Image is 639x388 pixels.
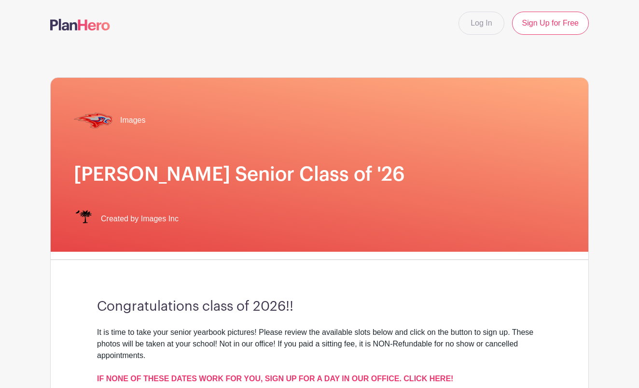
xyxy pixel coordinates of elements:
[512,12,589,35] a: Sign Up for Free
[74,101,112,140] img: hammond%20transp.%20(1).png
[97,299,542,315] h3: Congratulations class of 2026!!
[74,163,565,186] h1: [PERSON_NAME] Senior Class of '26
[97,374,453,383] a: IF NONE OF THESE DATES WORK FOR YOU, SIGN UP FOR A DAY IN OUR OFFICE. CLICK HERE!
[97,327,542,373] div: It is time to take your senior yearbook pictures! Please review the available slots below and cli...
[101,213,179,225] span: Created by Images Inc
[50,19,110,30] img: logo-507f7623f17ff9eddc593b1ce0a138ce2505c220e1c5a4e2b4648c50719b7d32.svg
[74,209,93,229] img: IMAGES%20logo%20transparenT%20PNG%20s.png
[458,12,504,35] a: Log In
[120,115,145,126] span: Images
